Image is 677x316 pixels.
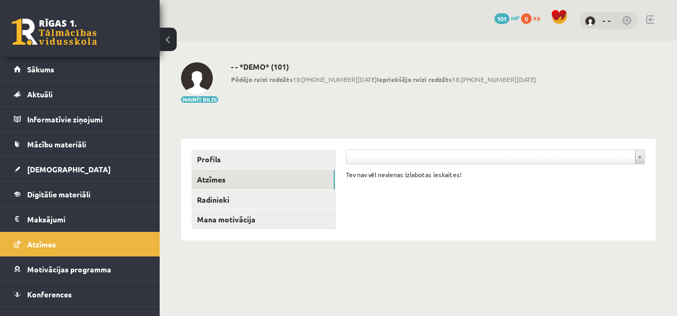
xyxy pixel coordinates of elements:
[27,289,72,299] span: Konferences
[27,107,146,131] legend: Informatīvie ziņojumi
[12,19,97,45] a: Rīgas 1. Tālmācības vidusskola
[14,232,146,256] a: Atzīmes
[494,13,519,22] a: 101 mP
[181,96,218,103] button: Mainīt bildi
[511,13,519,22] span: mP
[14,157,146,181] a: [DEMOGRAPHIC_DATA]
[14,257,146,281] a: Motivācijas programma
[231,62,536,71] h2: - - *DEMO* (101)
[27,264,111,274] span: Motivācijas programma
[521,13,532,24] span: 0
[14,82,146,106] a: Aktuāli
[14,282,146,306] a: Konferences
[14,207,146,231] a: Maksājumi
[14,57,146,81] a: Sākums
[533,13,540,22] span: xp
[521,13,546,22] a: 0 xp
[181,62,213,94] img: - -
[192,210,335,229] a: Mana motivācija
[14,182,146,206] a: Digitālie materiāli
[192,170,335,189] a: Atzīmes
[585,16,596,27] img: - -
[346,170,645,179] div: Tev nav vēl nevienas izlabotas ieskaites!
[27,239,56,249] span: Atzīmes
[27,139,86,149] span: Mācību materiāli
[14,107,146,131] a: Informatīvie ziņojumi
[377,75,452,84] b: Iepriekšējo reizi redzēts
[27,64,54,74] span: Sākums
[14,132,146,156] a: Mācību materiāli
[27,207,146,231] legend: Maksājumi
[494,13,509,24] span: 101
[602,15,611,26] a: - -
[192,190,335,210] a: Radinieki
[231,74,536,84] span: 18:[PHONE_NUMBER][DATE] 18:[PHONE_NUMBER][DATE]
[192,149,335,169] a: Profils
[27,89,53,99] span: Aktuāli
[27,189,90,199] span: Digitālie materiāli
[27,164,111,174] span: [DEMOGRAPHIC_DATA]
[231,75,293,84] b: Pēdējo reizi redzēts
